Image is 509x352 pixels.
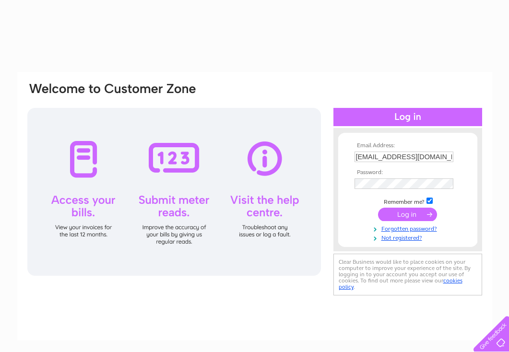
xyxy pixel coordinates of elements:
input: Submit [378,208,437,221]
a: cookies policy [339,277,462,290]
th: Email Address: [352,142,463,149]
th: Password: [352,169,463,176]
a: Not registered? [355,233,463,242]
td: Remember me? [352,196,463,206]
a: Forgotten password? [355,223,463,233]
div: Clear Business would like to place cookies on your computer to improve your experience of the sit... [333,254,482,295]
